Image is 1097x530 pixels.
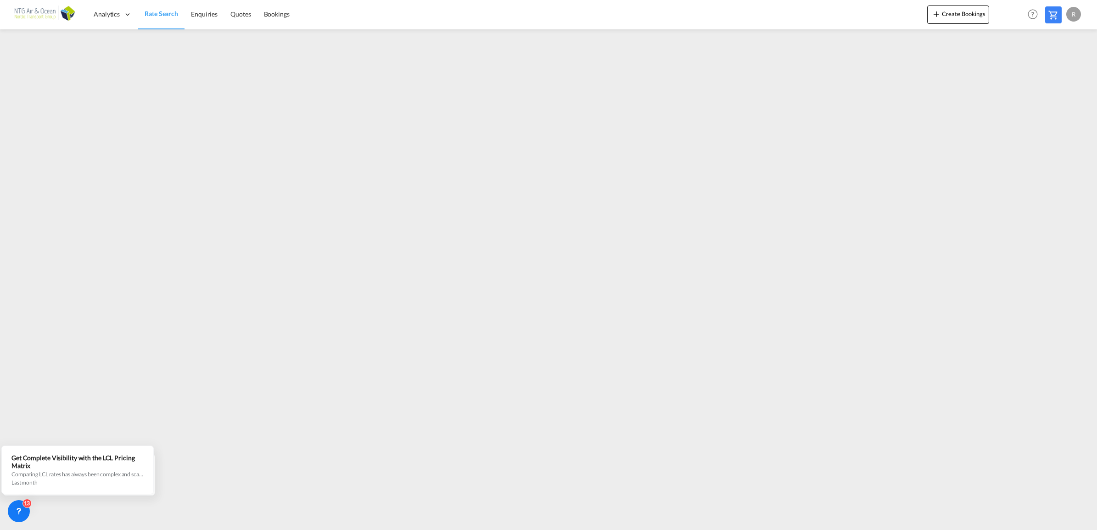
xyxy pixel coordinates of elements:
span: Help [1025,6,1041,22]
span: Bookings [264,10,290,18]
span: Quotes [230,10,251,18]
img: af31b1c0b01f11ecbc353f8e72265e29.png [14,4,76,25]
div: R [1066,7,1081,22]
span: Analytics [94,10,120,19]
button: icon-plus 400-fgCreate Bookings [927,6,989,24]
span: Enquiries [191,10,218,18]
span: Rate Search [145,10,178,17]
div: Help [1025,6,1045,23]
md-icon: icon-plus 400-fg [931,8,942,19]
